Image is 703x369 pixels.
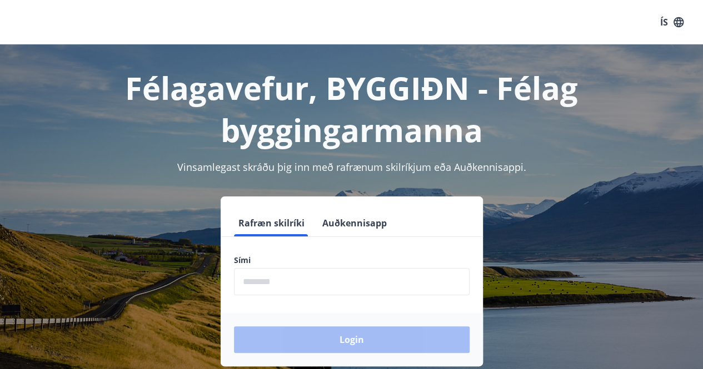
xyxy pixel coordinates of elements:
button: Rafræn skilríki [234,210,309,236]
button: Auðkennisapp [318,210,391,236]
h1: Félagavefur, BYGGIÐN - Félag byggingarmanna [13,67,690,151]
span: Vinsamlegast skráðu þig inn með rafrænum skilríkjum eða Auðkennisappi. [177,160,526,174]
label: Sími [234,255,470,266]
button: ÍS [654,12,690,32]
